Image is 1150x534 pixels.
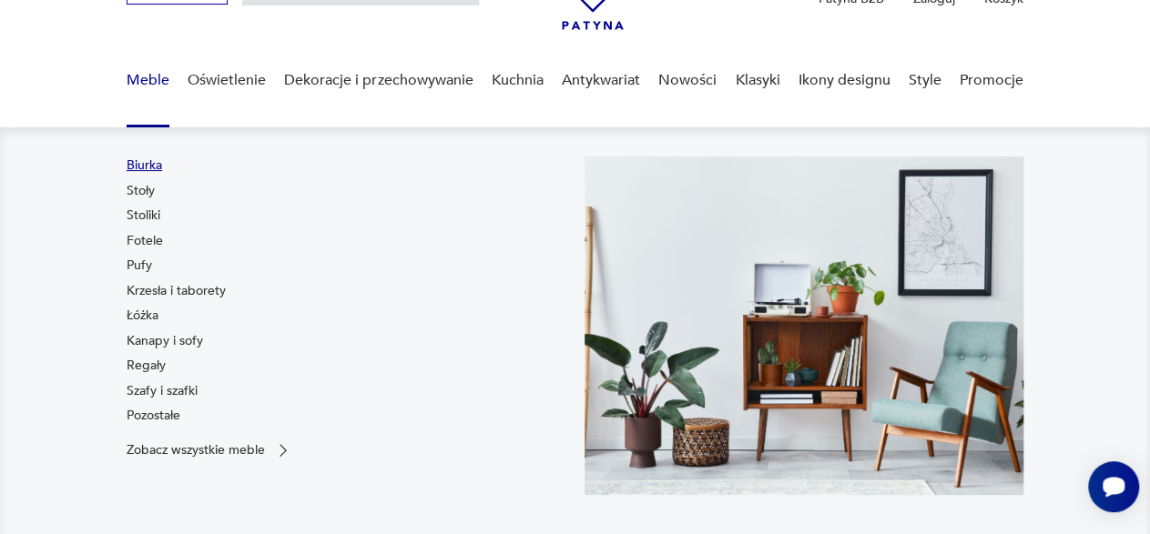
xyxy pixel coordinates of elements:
[562,45,640,116] a: Antykwariat
[188,45,266,116] a: Oświetlenie
[960,45,1023,116] a: Promocje
[127,156,162,175] a: Biurka
[127,207,160,225] a: Stoliki
[127,232,163,250] a: Fotele
[585,156,1024,495] img: 969d9116629659dbb0bd4e745da535dc.jpg
[658,45,717,116] a: Nowości
[127,45,169,116] a: Meble
[127,257,152,275] a: Pufy
[127,382,198,400] a: Szafy i szafki
[127,182,155,200] a: Stoły
[909,45,941,116] a: Style
[799,45,890,116] a: Ikony designu
[492,45,544,116] a: Kuchnia
[127,282,226,300] a: Krzesła i taborety
[735,45,779,116] a: Klasyki
[127,441,292,459] a: Zobacz wszystkie meble
[1088,461,1139,512] iframe: Smartsupp widget button
[127,307,158,325] a: Łóżka
[127,332,203,350] a: Kanapy i sofy
[127,357,166,375] a: Regały
[284,45,473,116] a: Dekoracje i przechowywanie
[127,407,180,425] a: Pozostałe
[127,444,265,456] p: Zobacz wszystkie meble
